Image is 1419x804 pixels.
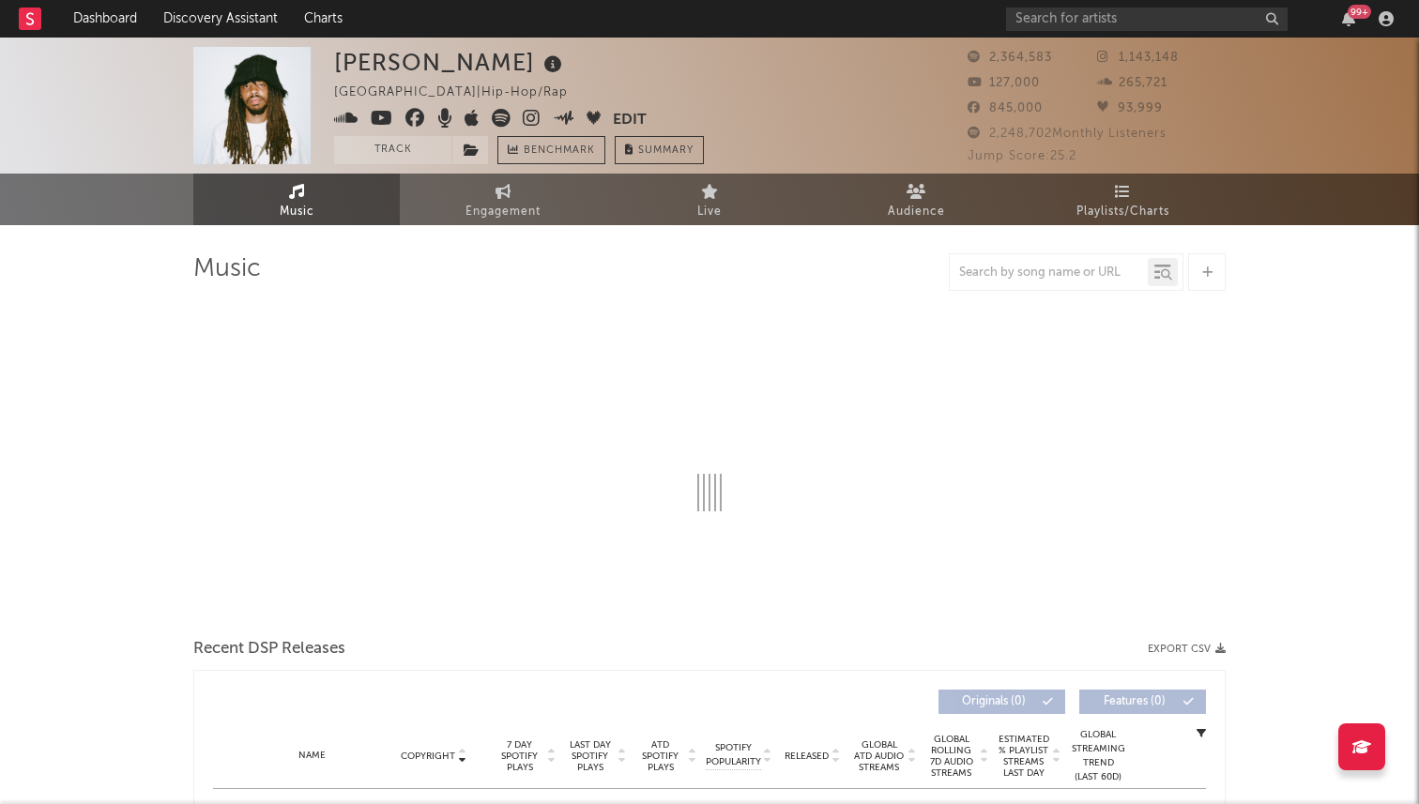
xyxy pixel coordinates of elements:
a: Music [193,174,400,225]
button: Originals(0) [938,690,1065,714]
a: Audience [813,174,1019,225]
button: 99+ [1342,11,1355,26]
div: Name [251,749,374,763]
span: Features ( 0 ) [1091,696,1178,707]
a: Live [606,174,813,225]
span: Playlists/Charts [1076,201,1169,223]
div: [PERSON_NAME] [334,47,567,78]
button: Summary [615,136,704,164]
input: Search for artists [1006,8,1288,31]
span: 265,721 [1097,77,1167,89]
span: Originals ( 0 ) [951,696,1037,707]
span: 7 Day Spotify Plays [495,739,544,773]
span: Last Day Spotify Plays [565,739,615,773]
span: Benchmark [524,140,595,162]
button: Export CSV [1148,644,1226,655]
button: Track [334,136,451,164]
span: Music [280,201,314,223]
span: Spotify Popularity [706,741,761,769]
span: 2,248,702 Monthly Listeners [968,128,1167,140]
span: 127,000 [968,77,1040,89]
a: Playlists/Charts [1019,174,1226,225]
span: Global ATD Audio Streams [853,739,905,773]
div: Global Streaming Trend (Last 60D) [1070,728,1126,784]
span: 93,999 [1097,102,1163,114]
a: Engagement [400,174,606,225]
a: Benchmark [497,136,605,164]
span: Global Rolling 7D Audio Streams [925,734,977,779]
span: 2,364,583 [968,52,1052,64]
span: Audience [888,201,945,223]
span: Engagement [465,201,541,223]
span: Live [697,201,722,223]
input: Search by song name or URL [950,265,1148,281]
span: 1,143,148 [1097,52,1179,64]
div: [GEOGRAPHIC_DATA] | Hip-Hop/Rap [334,82,589,104]
div: 99 + [1348,5,1371,19]
span: Summary [638,145,694,156]
span: Copyright [401,751,455,762]
span: Released [785,751,829,762]
span: 845,000 [968,102,1043,114]
span: Recent DSP Releases [193,638,345,660]
button: Edit [613,109,647,132]
button: Features(0) [1079,690,1206,714]
span: Estimated % Playlist Streams Last Day [998,734,1049,779]
span: Jump Score: 25.2 [968,150,1076,162]
span: ATD Spotify Plays [635,739,685,773]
